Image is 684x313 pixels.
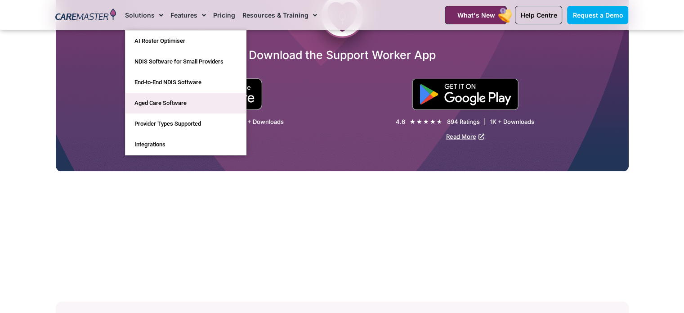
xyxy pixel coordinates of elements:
span: Help Centre [520,11,557,19]
img: "Get is on" Black Google play button. [412,78,519,110]
a: Request a Demo [567,6,628,24]
img: CareMaster Logo [55,9,116,22]
a: Read More [446,132,484,140]
i: ★ [423,117,429,126]
a: NDIS Software for Small Providers [125,51,246,72]
span: What's New [457,11,495,19]
i: ★ [416,117,422,126]
i: ★ [410,117,416,126]
span: Request a Demo [572,11,623,19]
ul: Solutions [125,30,246,155]
a: Aged Care Software [125,93,246,113]
a: Integrations [125,134,246,155]
div: 4.6 [396,118,405,125]
i: ★ [437,117,443,126]
i: ★ [430,117,436,126]
a: AI Roster Optimiser [125,31,246,51]
a: Provider Types Supported [125,113,246,134]
h2: Download the Support Worker App [56,48,629,62]
a: End-to-End NDIS Software [125,72,246,93]
a: What's New [445,6,507,24]
a: Help Centre [515,6,562,24]
div: 894 Ratings | 1K + Downloads [447,118,534,125]
div: 4.6/5 [410,117,443,126]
